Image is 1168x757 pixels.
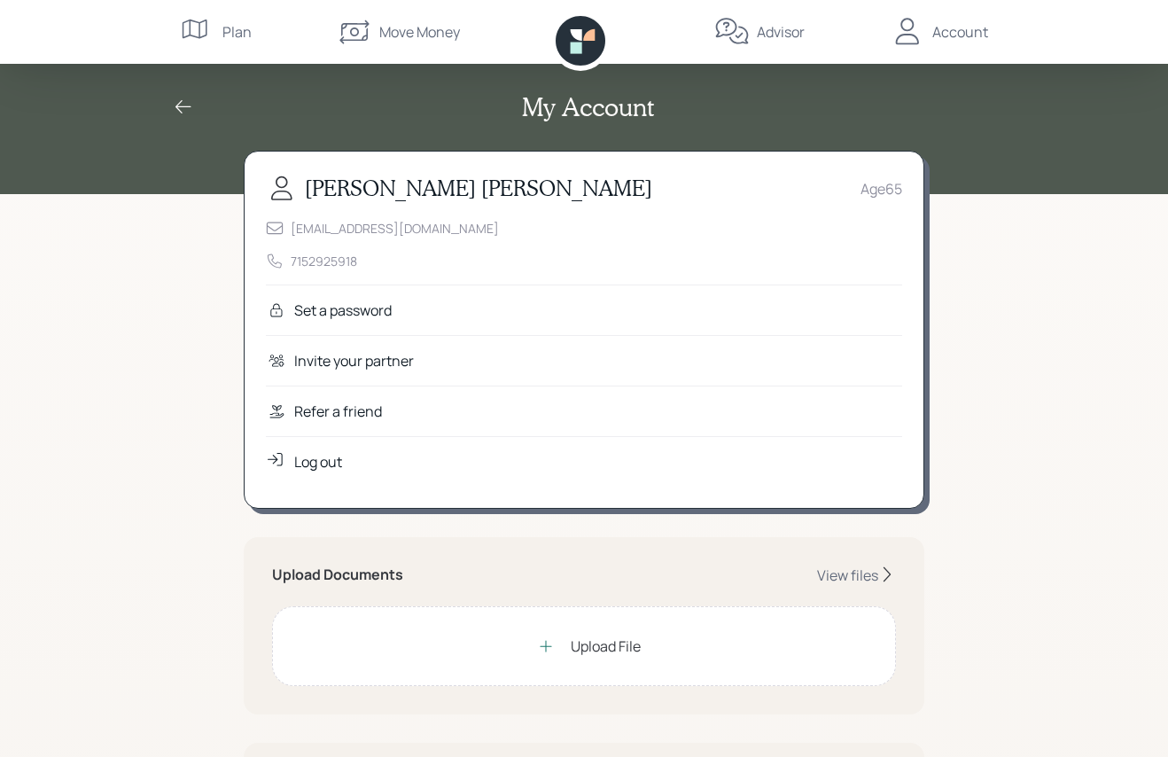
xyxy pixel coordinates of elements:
[294,300,392,321] div: Set a password
[522,92,654,122] h2: My Account
[571,636,641,657] div: Upload File
[294,350,414,371] div: Invite your partner
[757,21,805,43] div: Advisor
[272,566,403,583] h5: Upload Documents
[294,451,342,472] div: Log out
[932,21,988,43] div: Account
[222,21,252,43] div: Plan
[291,219,499,238] div: [EMAIL_ADDRESS][DOMAIN_NAME]
[379,21,460,43] div: Move Money
[294,401,382,422] div: Refer a friend
[305,176,652,201] h3: [PERSON_NAME] [PERSON_NAME]
[860,178,902,199] div: Age 65
[291,252,357,270] div: 7152925918
[817,566,878,585] div: View files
